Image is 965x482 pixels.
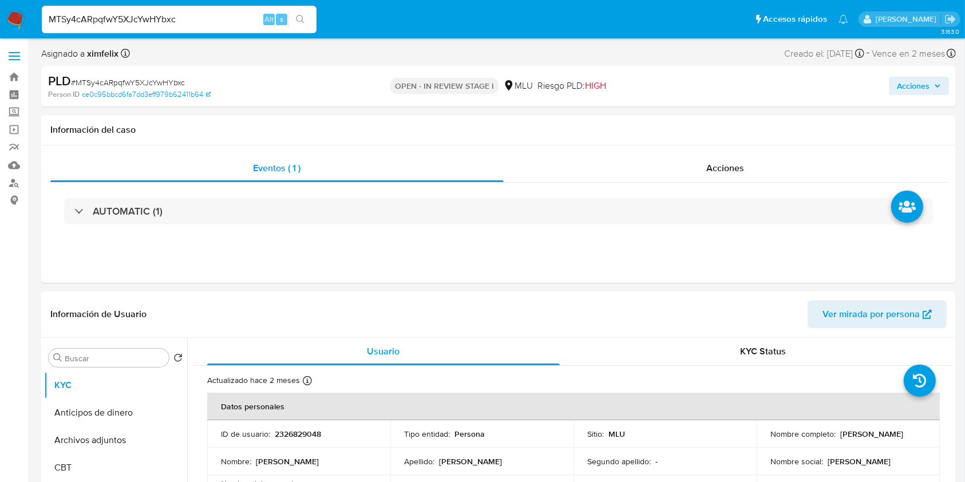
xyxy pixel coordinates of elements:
[50,124,947,136] h1: Información del caso
[207,375,300,386] p: Actualizado hace 2 meses
[784,46,864,61] div: Creado el: [DATE]
[71,77,185,88] span: # MTSy4cARpqfwY5XJcYwHYbxc
[503,80,533,92] div: MLU
[264,14,274,25] span: Alt
[207,393,940,420] th: Datos personales
[42,12,317,27] input: Buscar usuario o caso...
[889,77,949,95] button: Acciones
[770,456,823,467] p: Nombre social :
[706,161,744,175] span: Acciones
[367,345,400,358] span: Usuario
[280,14,283,25] span: s
[808,301,947,328] button: Ver mirada por persona
[253,161,300,175] span: Eventos ( 1 )
[740,345,786,358] span: KYC Status
[828,456,891,467] p: [PERSON_NAME]
[44,454,187,481] button: CBT
[93,205,163,218] h3: AUTOMATIC (1)
[64,198,933,224] div: AUTOMATIC (1)
[44,399,187,426] button: Anticipos de dinero
[454,429,485,439] p: Persona
[585,79,606,92] span: HIGH
[822,301,920,328] span: Ver mirada por persona
[840,429,903,439] p: [PERSON_NAME]
[897,77,930,95] span: Acciones
[439,456,502,467] p: [PERSON_NAME]
[48,89,80,100] b: Person ID
[944,13,956,25] a: Salir
[839,14,848,24] a: Notificaciones
[65,353,164,364] input: Buscar
[288,11,312,27] button: search-icon
[275,429,321,439] p: 2326829048
[608,429,625,439] p: MLU
[44,426,187,454] button: Archivos adjuntos
[872,48,945,60] span: Vence en 2 meses
[404,429,450,439] p: Tipo entidad :
[867,46,869,61] span: -
[85,47,118,60] b: ximfelix
[404,456,434,467] p: Apellido :
[53,353,62,362] button: Buscar
[655,456,658,467] p: -
[587,429,604,439] p: Sitio :
[221,456,251,467] p: Nombre :
[587,456,651,467] p: Segundo apellido :
[770,429,836,439] p: Nombre completo :
[48,72,71,90] b: PLD
[256,456,319,467] p: [PERSON_NAME]
[44,372,187,399] button: KYC
[537,80,606,92] span: Riesgo PLD:
[763,13,827,25] span: Accesos rápidos
[221,429,270,439] p: ID de usuario :
[41,48,118,60] span: Asignado a
[876,14,940,25] p: ximena.felix@mercadolibre.com
[173,353,183,366] button: Volver al orden por defecto
[50,309,147,320] h1: Información de Usuario
[390,78,499,94] p: OPEN - IN REVIEW STAGE I
[82,89,211,100] a: ce0c95bbcd6fa7dd3eff979b62411b64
